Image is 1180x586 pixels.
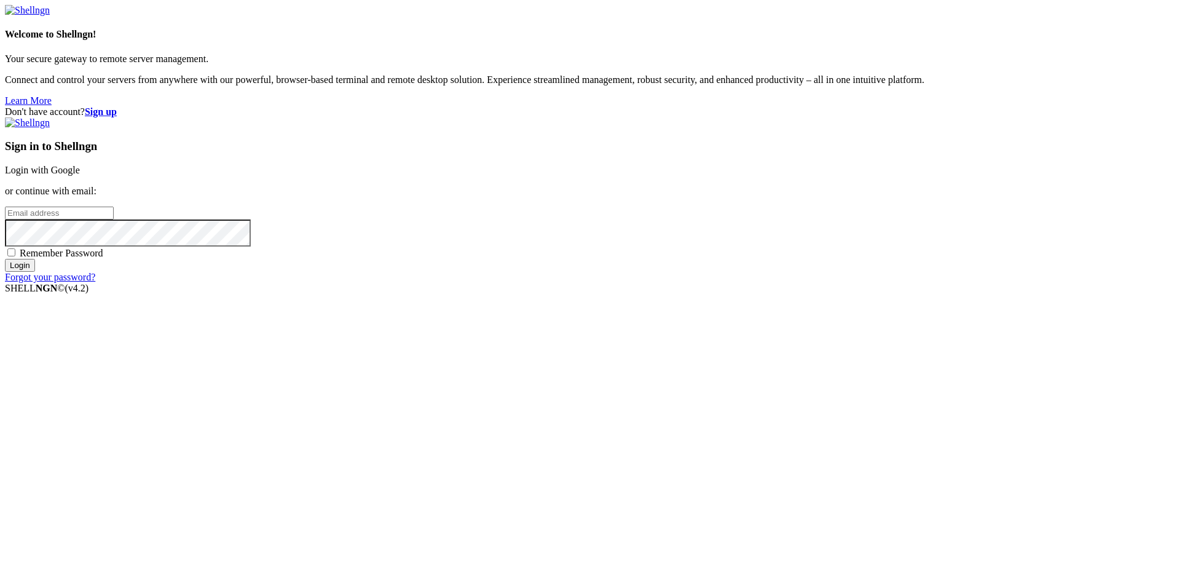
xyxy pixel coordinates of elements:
a: Login with Google [5,165,80,175]
b: NGN [36,283,58,293]
input: Remember Password [7,248,15,256]
img: Shellngn [5,117,50,129]
h4: Welcome to Shellngn! [5,29,1175,40]
a: Sign up [85,106,117,117]
span: Remember Password [20,248,103,258]
p: Your secure gateway to remote server management. [5,53,1175,65]
a: Forgot your password? [5,272,95,282]
h3: Sign in to Shellngn [5,140,1175,153]
p: Connect and control your servers from anywhere with our powerful, browser-based terminal and remo... [5,74,1175,85]
p: or continue with email: [5,186,1175,197]
div: Don't have account? [5,106,1175,117]
span: SHELL © [5,283,88,293]
input: Login [5,259,35,272]
img: Shellngn [5,5,50,16]
input: Email address [5,207,114,220]
span: 4.2.0 [65,283,89,293]
a: Learn More [5,95,52,106]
